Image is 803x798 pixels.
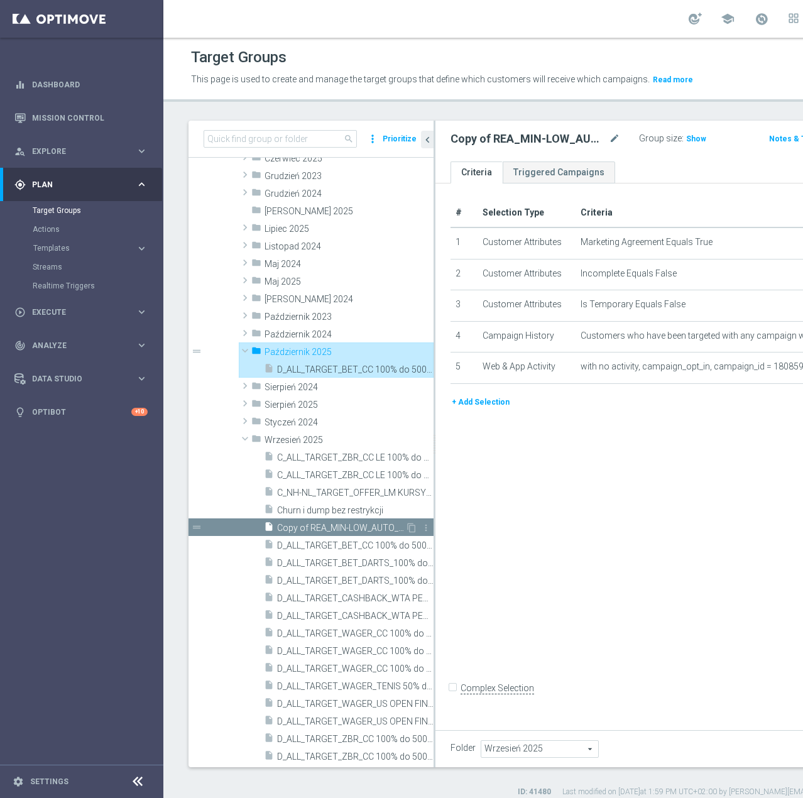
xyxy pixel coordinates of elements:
i: folder [251,398,261,413]
i: folder [251,205,261,219]
i: keyboard_arrow_right [136,145,148,157]
span: Sierpie&#x144; 2025 [265,400,434,410]
i: more_vert [366,130,379,148]
a: Triggered Campaigns [503,161,615,183]
td: 2 [451,259,478,290]
i: folder [251,381,261,395]
a: Streams [33,262,131,272]
span: Stycze&#x144; 2024 [265,417,434,428]
span: Explore [32,148,136,155]
span: D_ALL_TARGET_ZBR_CC 100% do 500 PLN 1 LE CZW sms_220925 [277,734,434,745]
span: D_ALL_TARGET_ZBR_CC 100% do 500 PLN 1 LE WT push_220925 [277,752,434,762]
i: keyboard_arrow_right [136,339,148,351]
i: insert_drive_file [264,662,274,677]
span: Sierpie&#x144; 2024 [265,382,434,393]
span: Pa&#x17A;dziernik 2023 [265,312,434,322]
i: folder [251,187,261,202]
span: Wrzesie&#x144; 2025 [265,435,434,445]
label: Complex Selection [461,682,534,694]
div: Actions [33,220,162,239]
i: insert_drive_file [264,645,274,659]
button: equalizer Dashboard [14,80,148,90]
span: Analyze [32,342,136,349]
span: D_ALL_TARGET_WAGER_CC 100% do 500 PLN 1KE_290925 [277,664,434,674]
i: insert_drive_file [264,557,274,571]
div: Target Groups [33,201,162,220]
div: Mission Control [14,101,148,134]
span: Criteria [581,207,613,217]
i: insert_drive_file [264,592,274,606]
span: D_ALL_TARGET_BET_CC 100% do 500 PLN LW BLOKADA_300925 [277,540,434,551]
i: more_vert [421,523,431,533]
i: folder [251,293,261,307]
span: Data Studio [32,375,136,383]
div: person_search Explore keyboard_arrow_right [14,146,148,156]
td: Customer Attributes [478,259,576,290]
th: # [451,199,478,227]
i: folder [251,222,261,237]
h1: Target Groups [191,48,287,67]
label: : [682,133,684,144]
td: 4 [451,321,478,353]
div: Explore [14,146,136,157]
span: Pa&#x17A;dziernik 2024 [265,329,434,340]
i: folder [251,152,261,167]
a: Target Groups [33,205,131,216]
button: gps_fixed Plan keyboard_arrow_right [14,180,148,190]
i: chevron_left [422,134,434,146]
a: Dashboard [32,68,148,101]
th: Selection Type [478,199,576,227]
button: chevron_left [421,131,434,148]
i: insert_drive_file [264,609,274,624]
i: play_circle_outline [14,307,26,318]
div: Templates keyboard_arrow_right [33,243,148,253]
i: keyboard_arrow_right [136,306,148,318]
i: folder [251,258,261,272]
i: insert_drive_file [264,363,274,378]
td: 5 [451,353,478,384]
span: Is Temporary Equals False [581,299,686,310]
a: Actions [33,224,131,234]
span: This page is used to create and manage the target groups that define which customers will receive... [191,74,650,84]
i: folder [251,434,261,448]
div: Analyze [14,340,136,351]
span: C_ALL_TARGET_ZBR_CC LE 100% do 300PLN WT push_220925 [277,470,434,481]
i: settings [13,776,24,787]
span: Pa&#x17A;dziernik 2025 [265,347,434,358]
span: D_ALL_TARGET_BET_DARTS_100% do 300 PLN sms_120925 [277,558,434,569]
i: insert_drive_file [264,539,274,554]
span: Listopad 2024 [265,241,434,252]
span: Churn i dump bez restrykcji [277,505,434,516]
button: Data Studio keyboard_arrow_right [14,374,148,384]
i: insert_drive_file [264,715,274,730]
span: D_ALL_TARGET_BET_CC 100% do 500 PLN LW_021025 [277,364,434,375]
div: Plan [14,179,136,190]
span: school [721,12,735,26]
i: insert_drive_file [264,750,274,765]
input: Quick find group or folder [204,130,357,148]
span: Maj 2025 [265,276,434,287]
i: folder [251,170,261,184]
a: Criteria [451,161,503,183]
button: lightbulb Optibot +10 [14,407,148,417]
i: person_search [14,146,26,157]
div: Templates [33,244,136,252]
span: D_ALL_TARGET_WAGER_US OPEN FINAL 50% do 300 PLN_010925 [277,716,434,727]
div: Execute [14,307,136,318]
i: folder [251,416,261,430]
i: track_changes [14,340,26,351]
span: Kwiecie&#x144; 2025 [265,206,434,217]
button: play_circle_outline Execute keyboard_arrow_right [14,307,148,317]
div: Data Studio [14,373,136,385]
i: insert_drive_file [264,733,274,747]
i: Duplicate Target group [407,523,417,533]
button: Prioritize [381,131,418,148]
button: track_changes Analyze keyboard_arrow_right [14,341,148,351]
label: Group size [639,133,682,144]
span: C_ALL_TARGET_ZBR_CC LE 100% do 300PLN CZW SMS_220925 [277,452,434,463]
span: Templates [33,244,123,252]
